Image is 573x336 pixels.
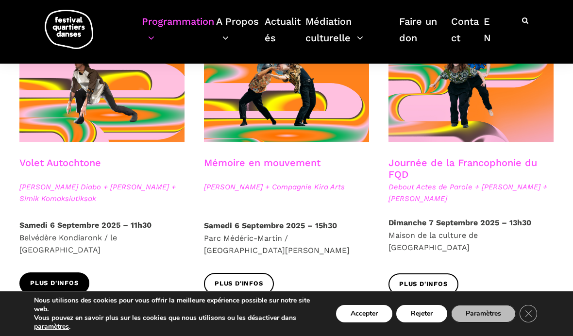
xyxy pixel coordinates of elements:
[388,181,554,204] span: Debout Actes de Parole + [PERSON_NAME] + [PERSON_NAME]
[34,296,317,314] p: Nous utilisons des cookies pour vous offrir la meilleure expérience possible sur notre site web.
[30,278,79,288] span: Plus d'infos
[396,305,447,322] button: Rejeter
[204,219,369,257] p: Parc Médéric-Martin / [GEOGRAPHIC_DATA][PERSON_NAME]
[388,218,531,227] strong: Dimanche 7 Septembre 2025 – 13h30
[215,279,263,289] span: Plus d'infos
[204,157,320,168] a: Mémoire en mouvement
[34,314,317,331] p: Vous pouvez en savoir plus sur les cookies que nous utilisons ou les désactiver dans .
[399,279,448,289] span: Plus d'infos
[204,221,337,230] strong: Samedi 6 Septembre 2025 – 15h30
[19,219,185,256] p: Belvédère Kondiaronk / le [GEOGRAPHIC_DATA]
[305,13,399,58] a: Médiation culturelle
[19,157,101,168] a: Volet Autochtone
[265,13,306,58] a: Actualités
[520,305,537,322] button: Close GDPR Cookie Banner
[451,13,483,58] a: Contact
[142,13,216,58] a: Programmation
[484,13,495,58] a: EN
[19,220,152,230] strong: Samedi 6 Septembre 2025 – 11h30
[216,13,265,58] a: A Propos
[204,273,274,295] a: Plus d'infos
[388,157,537,180] a: Journée de la Francophonie du FQD
[399,13,451,58] a: Faire un don
[451,305,516,322] button: Paramètres
[388,217,554,254] p: Maison de la culture de [GEOGRAPHIC_DATA]
[336,305,392,322] button: Accepter
[204,181,369,193] span: [PERSON_NAME] + Compagnie Kira Arts
[388,273,458,295] a: Plus d'infos
[34,322,69,331] button: paramètres
[45,10,93,49] img: logo-fqd-med
[19,181,185,204] span: [PERSON_NAME] Diabo + [PERSON_NAME] + Simik Komaksiutiksak
[19,272,89,294] a: Plus d'infos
